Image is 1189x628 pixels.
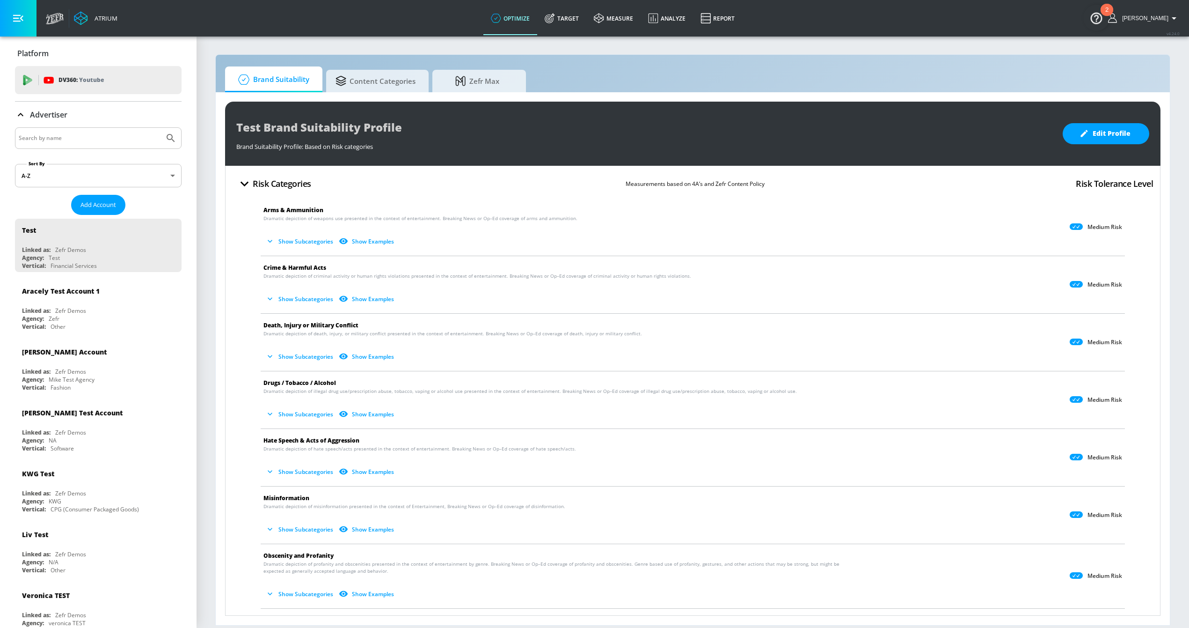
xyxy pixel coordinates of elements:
button: Show Examples [337,234,398,249]
button: Show Subcategories [263,291,337,307]
div: TestLinked as:Zefr DemosAgency:TestVertical:Financial Services [15,219,182,272]
div: Zefr [49,315,59,323]
div: Other [51,566,66,574]
span: Content Categories [336,70,416,92]
button: Show Subcategories [263,349,337,364]
div: Aracely Test Account 1Linked as:Zefr DemosAgency:ZefrVertical:Other [15,280,182,333]
div: Linked as: [22,246,51,254]
a: optimize [483,1,537,35]
div: KWG TestLinked as:Zefr DemosAgency:KWGVertical:CPG (Consumer Packaged Goods) [15,462,182,516]
div: Other [51,323,66,331]
div: Mike Test Agency [49,376,95,384]
div: Zefr Demos [55,368,86,376]
div: Liv TestLinked as:Zefr DemosAgency:N/AVertical:Other [15,523,182,576]
div: Agency: [22,376,44,384]
div: 2 [1105,10,1109,22]
div: CPG (Consumer Packaged Goods) [51,505,139,513]
div: Advertiser [15,102,182,128]
div: Zefr Demos [55,550,86,558]
button: Show Examples [337,522,398,537]
span: login as: shannon.belforti@zefr.com [1118,15,1168,22]
div: Platform [15,40,182,66]
div: Zefr Demos [55,489,86,497]
div: Test [49,254,60,262]
button: Show Examples [337,464,398,480]
div: Vertical: [22,505,46,513]
div: Linked as: [22,489,51,497]
button: Show Subcategories [263,586,337,602]
button: Show Examples [337,291,398,307]
div: Agency: [22,558,44,566]
div: KWG [49,497,61,505]
div: [PERSON_NAME] Test Account [22,408,123,417]
p: Medium Risk [1087,396,1122,404]
span: Brand Suitability [234,68,309,91]
div: N/A [49,558,58,566]
div: Liv Test [22,530,48,539]
div: Zefr Demos [55,307,86,315]
button: Show Subcategories [263,234,337,249]
p: Measurements based on 4A’s and Zefr Content Policy [626,179,765,189]
a: Target [537,1,586,35]
a: Atrium [74,11,117,25]
p: Medium Risk [1087,454,1122,461]
p: Medium Risk [1087,281,1122,288]
span: Add Account [80,199,116,210]
span: v 4.24.0 [1167,31,1180,36]
p: Medium Risk [1087,572,1122,580]
p: Medium Risk [1087,223,1122,231]
div: Vertical: [22,384,46,392]
a: Analyze [641,1,693,35]
div: Linked as: [22,307,51,315]
span: Misinformation [263,494,309,502]
div: Zefr Demos [55,611,86,619]
div: Agency: [22,315,44,323]
div: Vertical: [22,444,46,452]
div: Linked as: [22,368,51,376]
input: Search by name [19,132,160,144]
div: Zefr Demos [55,246,86,254]
div: Test [22,226,36,235]
span: Dramatic depiction of profanity and obscenities presented in the context of entertainment by genr... [263,561,854,575]
p: Advertiser [30,110,67,120]
div: Zefr Demos [55,429,86,436]
div: NA [49,436,57,444]
div: Software [51,444,74,452]
button: Show Examples [337,586,398,602]
a: Report [693,1,742,35]
div: [PERSON_NAME] AccountLinked as:Zefr DemosAgency:Mike Test AgencyVertical:Fashion [15,340,182,394]
div: Agency: [22,436,44,444]
span: Hate Speech & Acts of Aggression [263,436,359,444]
div: Financial Services [51,262,97,270]
div: DV360: Youtube [15,66,182,94]
p: Medium Risk [1087,339,1122,346]
div: A-Z [15,164,182,187]
button: Show Examples [337,349,398,364]
div: Atrium [91,14,117,22]
p: Youtube [79,75,104,85]
div: Linked as: [22,611,51,619]
span: Zefr Max [442,70,513,92]
button: Risk Categories [233,173,315,195]
span: Dramatic depiction of illegal drug use/prescription abuse, tobacco, vaping or alcohol use present... [263,388,797,395]
p: Medium Risk [1087,511,1122,519]
button: Open Resource Center, 2 new notifications [1083,5,1109,31]
div: Linked as: [22,429,51,436]
p: DV360: [58,75,104,85]
div: Aracely Test Account 1 [22,287,100,296]
div: Veronica TEST [22,591,70,600]
div: Agency: [22,497,44,505]
span: Drugs / Tobacco / Alcohol [263,379,336,387]
span: Obscenity and Profanity [263,552,334,560]
button: [PERSON_NAME] [1108,13,1180,24]
span: Death, Injury or Military Conflict [263,321,358,329]
p: Platform [17,48,49,59]
div: [PERSON_NAME] Test AccountLinked as:Zefr DemosAgency:NAVertical:Software [15,401,182,455]
span: Edit Profile [1081,128,1131,140]
h4: Risk Categories [253,177,311,190]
